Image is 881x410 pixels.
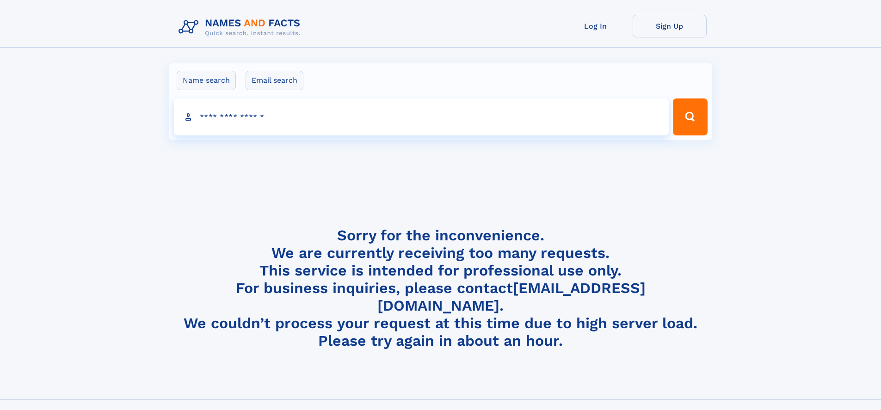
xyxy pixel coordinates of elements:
[633,15,707,37] a: Sign Up
[177,71,236,90] label: Name search
[673,98,707,135] button: Search Button
[246,71,303,90] label: Email search
[175,15,308,40] img: Logo Names and Facts
[377,279,646,314] a: [EMAIL_ADDRESS][DOMAIN_NAME]
[559,15,633,37] a: Log In
[175,226,707,350] h4: Sorry for the inconvenience. We are currently receiving too many requests. This service is intend...
[174,98,669,135] input: search input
